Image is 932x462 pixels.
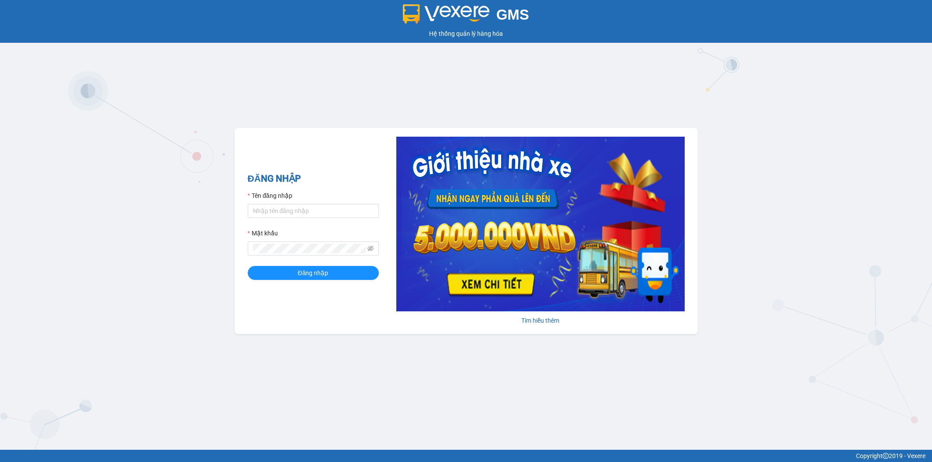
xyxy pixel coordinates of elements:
[7,451,925,461] div: Copyright 2019 - Vexere
[248,191,292,200] label: Tên đăng nhập
[253,244,366,253] input: Mật khẩu
[298,268,329,278] span: Đăng nhập
[2,29,930,38] div: Hệ thống quản lý hàng hóa
[496,7,529,23] span: GMS
[248,228,278,238] label: Mật khẩu
[883,453,889,459] span: copyright
[248,172,379,186] h2: ĐĂNG NHẬP
[403,4,489,24] img: logo 2
[396,137,685,311] img: banner-0
[396,316,685,325] div: Tìm hiểu thêm
[248,266,379,280] button: Đăng nhập
[248,204,379,218] input: Tên đăng nhập
[403,13,529,20] a: GMS
[367,245,374,252] span: eye-invisible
